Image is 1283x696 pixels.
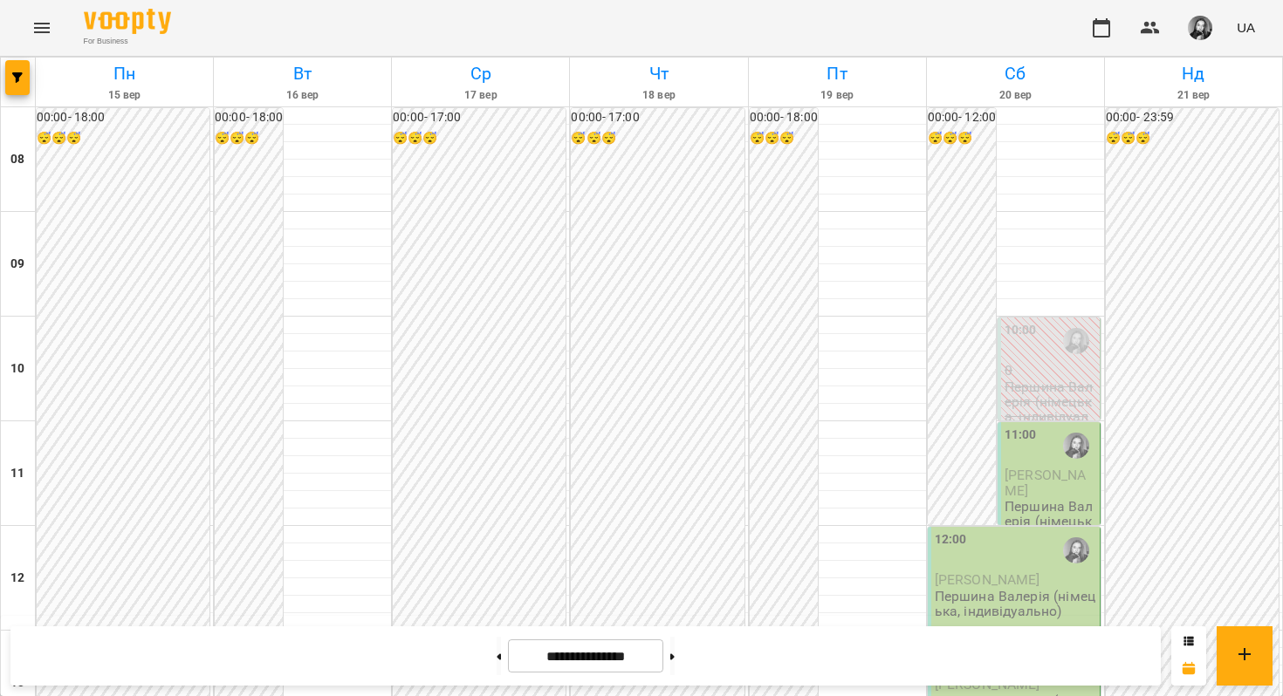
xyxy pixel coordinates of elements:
h6: 00:00 - 12:00 [928,108,996,127]
label: 12:00 [935,530,967,549]
h6: 😴😴😴 [1106,129,1279,148]
img: Першина Валерія Андріївна (н) [1063,328,1089,354]
h6: 20 вер [930,87,1101,104]
h6: 😴😴😴 [571,129,744,148]
h6: Вт [216,60,388,87]
h6: 18 вер [573,87,744,104]
h6: Нд [1108,60,1280,87]
button: Menu [21,7,63,49]
img: Першина Валерія Андріївна (н) [1063,433,1089,459]
span: UA [1237,18,1255,37]
h6: 12 [10,569,24,588]
p: Першина Валерія (німецька, індивідуально) [1005,499,1096,559]
h6: 😴😴😴 [928,129,996,148]
h6: 😴😴😴 [750,129,818,148]
h6: 00:00 - 17:00 [393,108,566,127]
h6: Пн [38,60,210,87]
img: Першина Валерія Андріївна (н) [1063,537,1089,563]
img: 9e1ebfc99129897ddd1a9bdba1aceea8.jpg [1188,16,1212,40]
h6: Чт [573,60,744,87]
h6: 00:00 - 18:00 [37,108,209,127]
h6: 00:00 - 17:00 [571,108,744,127]
h6: Сб [930,60,1101,87]
h6: 15 вер [38,87,210,104]
p: Першина Валерія (німецька, індивідуально) [1005,379,1096,440]
h6: 21 вер [1108,87,1280,104]
img: Voopty Logo [84,9,171,34]
span: [PERSON_NAME] [1005,467,1086,498]
h6: 10 [10,359,24,379]
h6: 😴😴😴 [37,129,209,148]
h6: 00:00 - 23:59 [1106,108,1279,127]
h6: 00:00 - 18:00 [750,108,818,127]
p: Першина Валерія (німецька, індивідуально) [935,589,1096,619]
h6: 17 вер [395,87,566,104]
h6: 08 [10,150,24,169]
h6: 19 вер [751,87,923,104]
h6: 11 [10,464,24,483]
span: [PERSON_NAME] [935,571,1040,588]
h6: 00:00 - 18:00 [215,108,283,127]
button: UA [1230,11,1262,44]
h6: Пт [751,60,923,87]
label: 10:00 [1005,321,1037,340]
h6: Ср [395,60,566,87]
span: For Business [84,36,171,47]
p: 0 [1005,363,1096,378]
h6: 16 вер [216,87,388,104]
h6: 😴😴😴 [215,129,283,148]
label: 11:00 [1005,426,1037,445]
h6: 09 [10,255,24,274]
h6: 😴😴😴 [393,129,566,148]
